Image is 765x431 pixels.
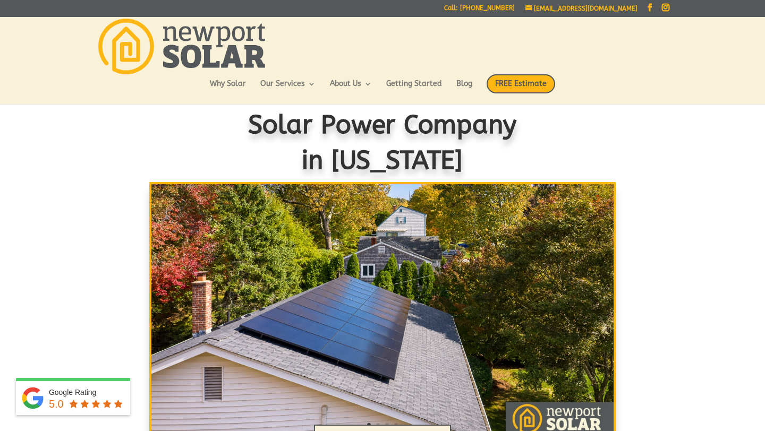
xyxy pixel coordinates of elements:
[385,423,389,427] a: 3
[525,5,637,12] a: [EMAIL_ADDRESS][DOMAIN_NAME]
[98,19,265,74] img: Newport Solar | Solar Energy Optimized.
[376,423,380,427] a: 2
[49,398,64,410] span: 5.0
[260,80,316,98] a: Our Services
[444,5,515,16] a: Call: [PHONE_NUMBER]
[386,80,442,98] a: Getting Started
[248,110,517,175] span: Solar Power Company in [US_STATE]
[487,74,555,93] span: FREE Estimate
[367,423,371,427] a: 1
[394,423,398,427] a: 4
[330,80,372,98] a: About Us
[456,80,472,98] a: Blog
[210,80,246,98] a: Why Solar
[487,74,555,104] a: FREE Estimate
[49,387,125,398] div: Google Rating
